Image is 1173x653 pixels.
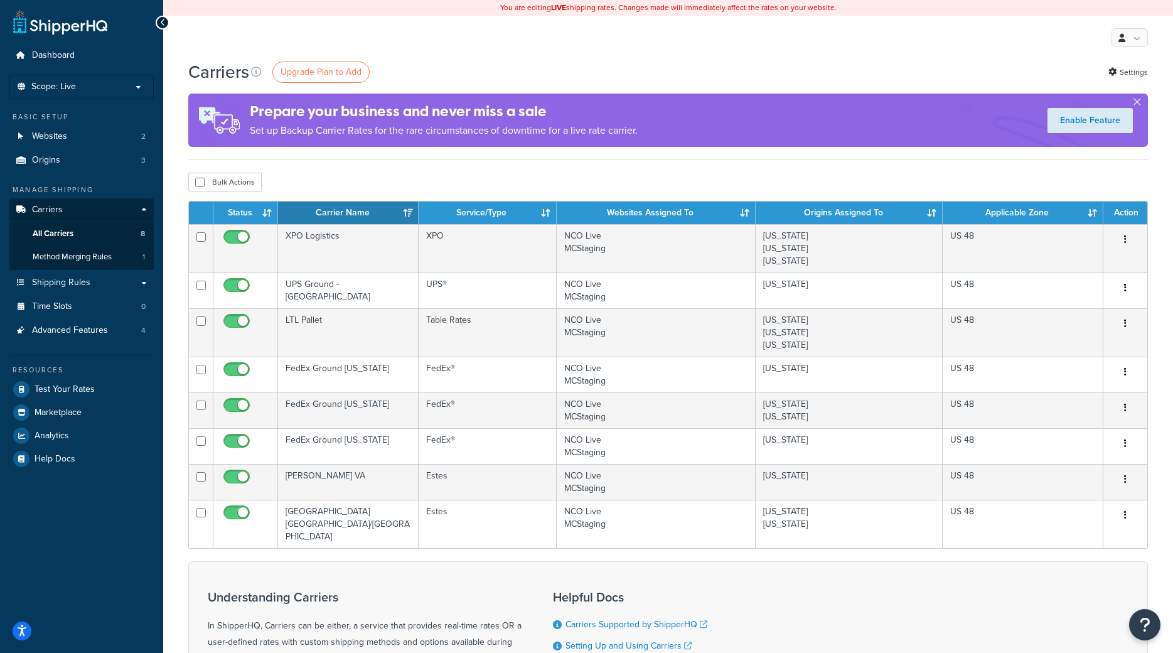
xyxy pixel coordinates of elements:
[278,273,419,308] td: UPS Ground - [GEOGRAPHIC_DATA]
[557,428,756,464] td: NCO Live MCStaging
[278,428,419,464] td: FedEx Ground [US_STATE]
[419,428,556,464] td: FedEx®
[250,101,638,122] h4: Prepare your business and never miss a sale
[756,464,942,500] td: [US_STATE]
[9,44,154,67] a: Dashboard
[419,224,556,273] td: XPO
[557,308,756,357] td: NCO Live MCStaging
[141,155,146,166] span: 3
[756,273,942,308] td: [US_STATE]
[756,428,942,464] td: [US_STATE]
[943,500,1103,548] td: US 48
[9,295,154,318] li: Time Slots
[557,273,756,308] td: NCO Live MCStaging
[9,185,154,195] div: Manage Shipping
[9,222,154,246] a: All Carriers 8
[756,308,942,357] td: [US_STATE] [US_STATE] [US_STATE]
[278,500,419,548] td: [GEOGRAPHIC_DATA] [GEOGRAPHIC_DATA]/[GEOGRAPHIC_DATA]
[188,173,262,192] button: Bulk Actions
[35,431,69,441] span: Analytics
[756,202,942,224] th: Origins Assigned To: activate to sort column ascending
[557,464,756,500] td: NCO Live MCStaging
[9,222,154,246] li: All Carriers
[943,202,1103,224] th: Applicable Zone: activate to sort column ascending
[1129,609,1160,640] button: Open Resource Center
[9,125,154,148] li: Websites
[278,308,419,357] td: LTL Pallet
[9,424,154,447] a: Analytics
[33,252,112,262] span: Method Merging Rules
[943,273,1103,308] td: US 48
[9,378,154,401] a: Test Your Rates
[557,500,756,548] td: NCO Live MCStaging
[557,392,756,428] td: NCO Live MCStaging
[419,500,556,548] td: Estes
[9,448,154,470] a: Help Docs
[419,392,556,428] td: FedEx®
[32,131,67,142] span: Websites
[9,198,154,270] li: Carriers
[419,273,556,308] td: UPS®
[142,252,145,262] span: 1
[278,357,419,392] td: FedEx Ground [US_STATE]
[9,271,154,294] a: Shipping Rules
[943,308,1103,357] td: US 48
[9,365,154,375] div: Resources
[208,590,522,604] h3: Understanding Carriers
[756,357,942,392] td: [US_STATE]
[250,122,638,139] p: Set up Backup Carrier Rates for the rare circumstances of downtime for a live rate carrier.
[141,325,146,336] span: 4
[1047,108,1133,133] a: Enable Feature
[35,454,75,465] span: Help Docs
[188,94,250,147] img: ad-rules-rateshop-fe6ec290ccb7230408bd80ed9643f0289d75e0ffd9eb532fc0e269fcd187b520.png
[9,149,154,172] li: Origins
[943,392,1103,428] td: US 48
[553,590,717,604] h3: Helpful Docs
[278,464,419,500] td: [PERSON_NAME] VA
[9,401,154,424] a: Marketplace
[565,639,692,652] a: Setting Up and Using Carriers
[9,125,154,148] a: Websites 2
[756,500,942,548] td: [US_STATE] [US_STATE]
[32,301,72,312] span: Time Slots
[272,62,370,83] a: Upgrade Plan to Add
[756,392,942,428] td: [US_STATE] [US_STATE]
[419,308,556,357] td: Table Rates
[13,9,107,35] a: ShipperHQ Home
[551,2,566,13] b: LIVE
[188,60,249,84] h1: Carriers
[565,618,707,631] a: Carriers Supported by ShipperHQ
[943,428,1103,464] td: US 48
[32,155,60,166] span: Origins
[31,82,76,92] span: Scope: Live
[943,224,1103,273] td: US 48
[9,198,154,222] a: Carriers
[9,149,154,172] a: Origins 3
[278,202,419,224] th: Carrier Name: activate to sort column ascending
[281,65,362,78] span: Upgrade Plan to Add
[141,301,146,312] span: 0
[9,112,154,122] div: Basic Setup
[35,407,82,418] span: Marketplace
[32,325,108,336] span: Advanced Features
[419,202,556,224] th: Service/Type: activate to sort column ascending
[35,384,95,395] span: Test Your Rates
[943,464,1103,500] td: US 48
[557,357,756,392] td: NCO Live MCStaging
[141,229,145,239] span: 8
[32,50,75,61] span: Dashboard
[278,392,419,428] td: FedEx Ground [US_STATE]
[419,464,556,500] td: Estes
[756,224,942,273] td: [US_STATE] [US_STATE] [US_STATE]
[32,205,63,215] span: Carriers
[9,295,154,318] a: Time Slots 0
[33,229,73,239] span: All Carriers
[141,131,146,142] span: 2
[943,357,1103,392] td: US 48
[9,319,154,342] li: Advanced Features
